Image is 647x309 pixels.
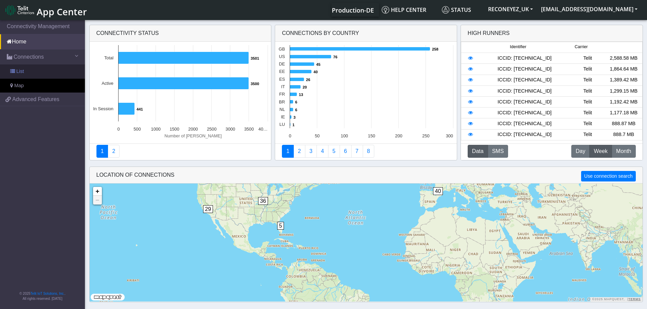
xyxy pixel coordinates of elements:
button: Use connection search [581,171,635,181]
text: 3501 [251,56,259,60]
text: 1500 [169,127,179,132]
button: RECONEYEZ_UK [484,3,537,15]
span: Status [442,6,471,14]
text: 250 [422,133,429,138]
text: 200 [395,133,402,138]
div: Telit [570,98,606,106]
span: Advanced Features [12,95,59,103]
a: Connections By Country [282,145,294,158]
text: FR [279,92,285,97]
div: ICCID: [TECHNICAL_ID] [480,76,570,84]
a: Not Connected for 30 days [363,145,375,158]
div: ICCID: [TECHNICAL_ID] [480,120,570,128]
a: Deployment status [108,145,120,158]
span: Production-DE [332,6,374,14]
text: IT [281,84,285,89]
a: Telit IoT Solutions, Inc. [31,292,65,295]
img: status.svg [442,6,449,14]
span: 40 [433,187,443,195]
text: 1000 [151,127,160,132]
span: 5 [277,222,284,230]
text: 500 [133,127,141,132]
span: App Center [37,5,87,18]
button: SMS [488,145,508,158]
span: List [16,68,24,75]
button: Month [612,145,635,158]
text: 3 [293,115,295,119]
div: 1,192.42 MB [606,98,642,106]
div: 1,177.18 MB [606,109,642,117]
div: 888.87 MB [606,120,642,128]
text: 0 [117,127,120,132]
text: 26 [306,78,310,82]
div: ICCID: [TECHNICAL_ID] [480,109,570,117]
button: Week [589,145,612,158]
span: Connections [14,53,44,61]
div: Telit [570,55,606,62]
span: Month [616,147,631,155]
a: Zoom out [93,196,102,205]
div: 1,299.15 MB [606,88,642,95]
text: 6 [295,100,297,104]
a: Help center [379,3,439,17]
text: 40… [258,127,267,132]
text: NL [280,107,285,112]
text: 40 [313,70,318,74]
span: Carrier [575,44,588,50]
div: Telit [570,65,606,73]
button: Data [468,145,488,158]
nav: Summary paging [282,145,450,158]
text: 0 [289,133,291,138]
text: 2500 [207,127,216,132]
text: US [279,54,285,59]
span: Help center [382,6,426,14]
div: LOCATION OF CONNECTIONS [90,167,643,184]
a: Zoom in [93,187,102,196]
div: ICCID: [TECHNICAL_ID] [480,55,570,62]
span: Week [594,147,608,155]
a: Terms [628,297,641,301]
span: Identifier [510,44,526,50]
text: Active [102,81,113,86]
div: ICCID: [TECHNICAL_ID] [480,65,570,73]
text: 76 [333,55,337,59]
div: 2,588.58 MB [606,55,642,62]
div: ICCID: [TECHNICAL_ID] [480,131,570,138]
text: 150 [368,133,375,138]
div: Telit [570,76,606,84]
text: IE [281,114,285,119]
a: Usage by Carrier [328,145,340,158]
text: LU [280,122,285,127]
text: 1 [292,123,294,127]
text: Number of [PERSON_NAME] [164,133,222,138]
a: Usage per Country [305,145,317,158]
div: ICCID: [TECHNICAL_ID] [480,88,570,95]
div: Telit [570,131,606,138]
span: 36 [258,197,268,205]
text: 100 [341,133,348,138]
a: Carrier [293,145,305,158]
nav: Summary paging [96,145,265,158]
a: Your current platform instance [331,3,374,17]
text: 45 [316,62,320,66]
text: 3500 [244,127,253,132]
text: 300 [446,133,453,138]
text: GB [279,46,285,52]
div: 1,389.42 MB [606,76,642,84]
text: 13 [299,93,303,97]
text: DE [279,61,285,66]
a: Connections By Carrier [317,145,328,158]
text: 50 [315,133,320,138]
span: Map [14,82,24,90]
img: logo-telit-cinterion-gw-new.png [5,5,34,16]
div: ©2025 MapQuest, | [590,297,642,302]
span: 29 [203,205,213,213]
text: In Session [93,106,113,111]
img: knowledge.svg [382,6,389,14]
div: ICCID: [TECHNICAL_ID] [480,98,570,106]
div: Connectivity status [90,25,271,42]
text: 6 [295,108,297,112]
div: High Runners [468,29,510,37]
text: 441 [137,107,143,111]
a: Zero Session [351,145,363,158]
